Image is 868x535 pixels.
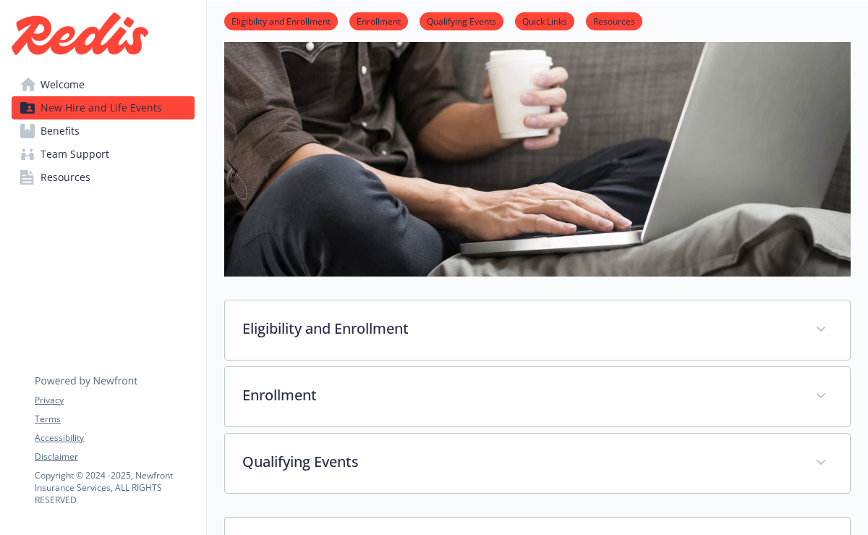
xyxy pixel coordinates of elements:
a: Enrollment [349,14,408,28]
span: New Hire and Life Events [41,96,162,119]
a: Welcome [12,73,195,96]
a: Qualifying Events [420,14,503,28]
a: Privacy [35,394,194,407]
img: new hire page banner [224,27,851,277]
span: Team Support [41,143,109,166]
a: Resources [586,14,642,28]
span: Resources [41,166,90,189]
a: Team Support [12,143,195,166]
p: Copyright © 2024 - 2025 , Newfront Insurance Services, ALL RIGHTS RESERVED [35,469,194,506]
p: Qualifying Events [242,451,798,473]
div: Enrollment [225,367,850,426]
a: Benefits [12,119,195,143]
p: Enrollment [242,384,798,406]
p: Eligibility and Enrollment [242,318,798,340]
a: Accessibility [35,431,194,445]
a: Quick Links [515,14,574,28]
div: Qualifying Events [225,434,850,493]
a: Eligibility and Enrollment [224,14,338,28]
span: Benefits [41,119,80,143]
div: Eligibility and Enrollment [225,300,850,360]
a: Disclaimer [35,450,194,463]
a: Terms [35,413,194,426]
a: Resources [12,166,195,189]
span: Welcome [41,73,85,96]
a: New Hire and Life Events [12,96,195,119]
